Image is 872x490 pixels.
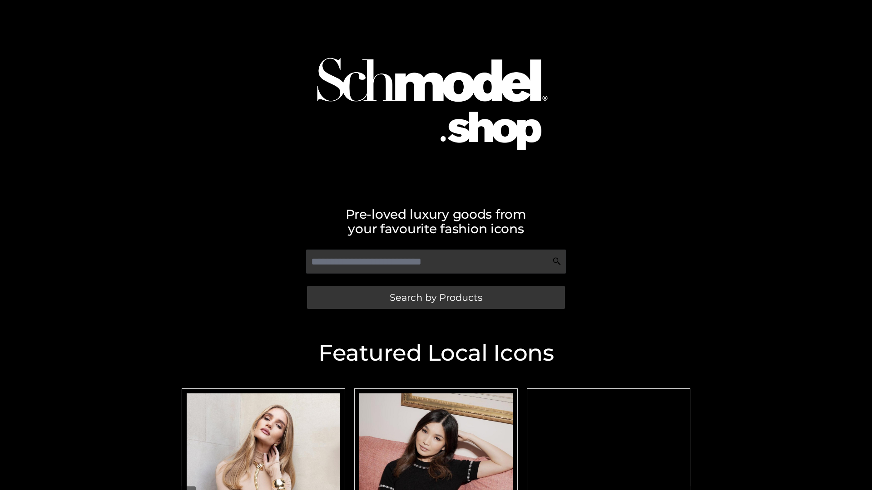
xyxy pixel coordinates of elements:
[177,342,695,364] h2: Featured Local Icons​
[307,286,565,309] a: Search by Products
[552,257,561,266] img: Search Icon
[390,293,482,302] span: Search by Products
[177,207,695,236] h2: Pre-loved luxury goods from your favourite fashion icons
